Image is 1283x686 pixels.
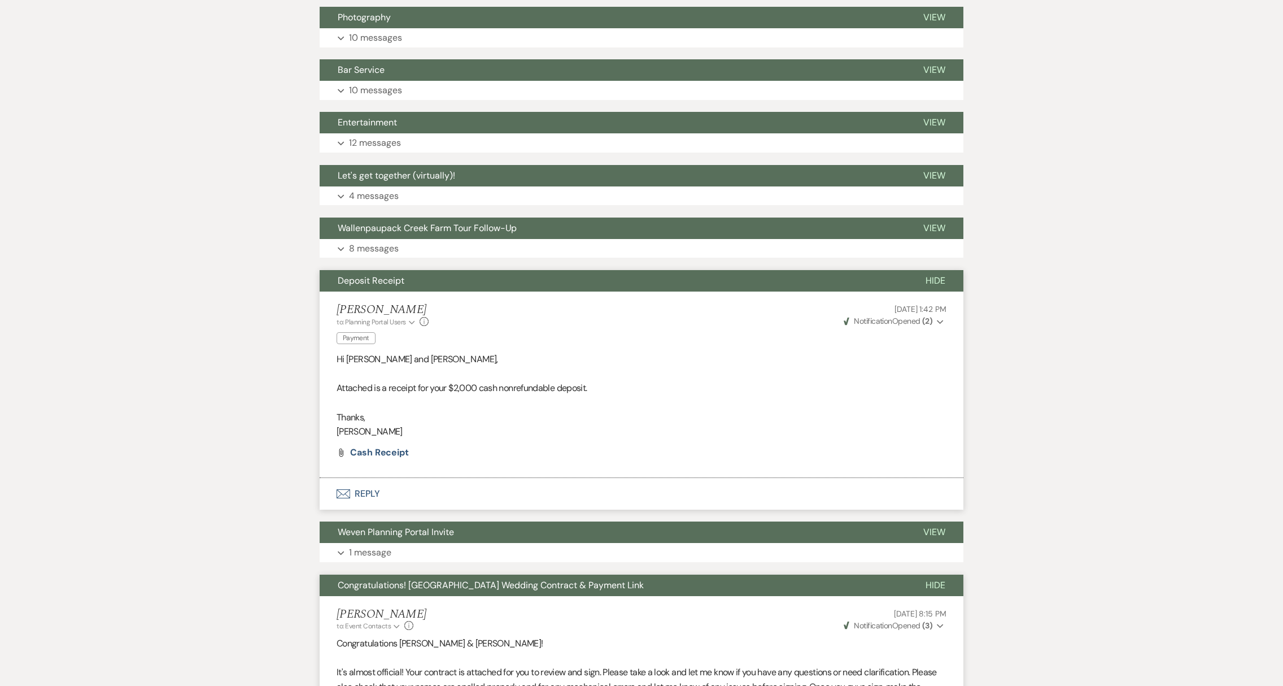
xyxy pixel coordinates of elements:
[907,575,963,596] button: Hide
[320,239,963,258] button: 8 messages
[320,543,963,562] button: 1 message
[349,241,399,256] p: 8 messages
[905,7,963,28] button: View
[350,446,409,458] span: Cash Receipt
[338,170,455,181] span: Let's get together (virtually)!
[923,116,945,128] span: View
[320,28,963,47] button: 10 messages
[349,545,391,560] p: 1 message
[905,165,963,186] button: View
[337,381,946,396] p: Attached is a receipt for your $2,000 cash nonrefundable deposit.
[349,31,402,45] p: 10 messages
[320,133,963,153] button: 12 messages
[337,637,543,649] span: Congratulations [PERSON_NAME] & [PERSON_NAME]!
[907,270,963,292] button: Hide
[338,64,385,76] span: Bar Service
[337,317,417,327] button: to: Planning Portal Users
[337,318,406,327] span: to: Planning Portal Users
[350,448,409,457] a: Cash Receipt
[337,621,402,631] button: to: Event Contacts
[320,478,963,510] button: Reply
[338,116,397,128] span: Entertainment
[923,526,945,538] span: View
[842,620,946,632] button: NotificationOpened (3)
[338,11,391,23] span: Photography
[320,81,963,100] button: 10 messages
[922,316,932,326] strong: ( 2 )
[905,522,963,543] button: View
[905,112,963,133] button: View
[320,575,907,596] button: Congratulations! [GEOGRAPHIC_DATA] Wedding Contract & Payment Link
[320,186,963,206] button: 4 messages
[926,579,945,591] span: Hide
[923,11,945,23] span: View
[842,315,946,327] button: NotificationOpened (2)
[349,136,401,150] p: 12 messages
[338,579,644,591] span: Congratulations! [GEOGRAPHIC_DATA] Wedding Contract & Payment Link
[320,165,905,186] button: Let's get together (virtually)!
[337,622,391,631] span: to: Event Contacts
[844,620,932,631] span: Opened
[320,7,905,28] button: Photography
[923,64,945,76] span: View
[337,607,426,622] h5: [PERSON_NAME]
[320,59,905,81] button: Bar Service
[320,218,905,239] button: Wallenpaupack Creek Farm Tour Follow-Up
[905,218,963,239] button: View
[320,270,907,292] button: Deposit Receipt
[894,304,946,314] span: [DATE] 1:42 PM
[923,170,945,181] span: View
[922,620,932,631] strong: ( 3 )
[905,59,963,81] button: View
[337,303,429,317] h5: [PERSON_NAME]
[337,410,946,425] p: Thanks,
[926,275,945,286] span: Hide
[320,522,905,543] button: Weven Planning Portal Invite
[338,275,404,286] span: Deposit Receipt
[923,222,945,234] span: View
[844,316,932,326] span: Opened
[337,424,946,439] p: [PERSON_NAME]
[894,609,946,619] span: [DATE] 8:15 PM
[337,352,946,367] p: Hi [PERSON_NAME] and [PERSON_NAME],
[338,222,517,234] span: Wallenpaupack Creek Farm Tour Follow-Up
[854,316,892,326] span: Notification
[349,189,399,203] p: 4 messages
[349,83,402,98] p: 10 messages
[338,526,454,538] span: Weven Planning Portal Invite
[854,620,892,631] span: Notification
[320,112,905,133] button: Entertainment
[337,332,376,344] span: Payment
